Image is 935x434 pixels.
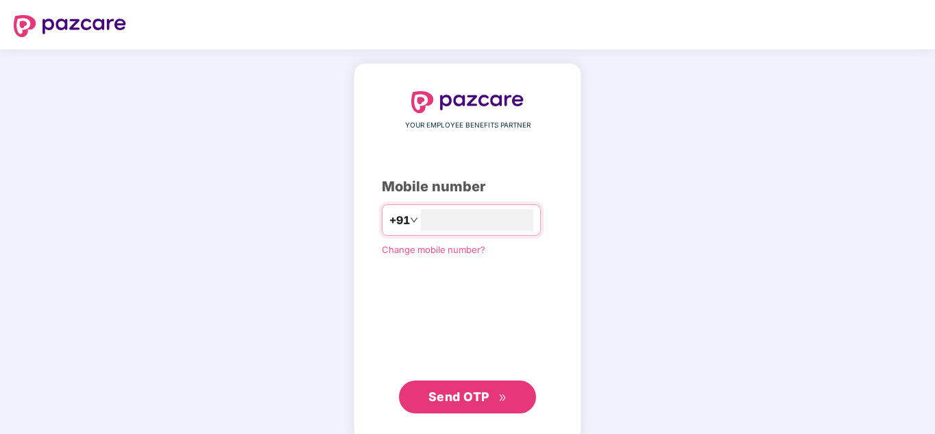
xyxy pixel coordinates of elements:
span: Send OTP [428,389,489,404]
img: logo [14,15,126,37]
span: down [410,216,418,224]
a: Change mobile number? [382,244,485,255]
span: YOUR EMPLOYEE BENEFITS PARTNER [405,120,531,131]
img: logo [411,91,524,113]
button: Send OTPdouble-right [399,381,536,413]
span: +91 [389,212,410,229]
span: double-right [498,394,507,402]
div: Mobile number [382,176,553,197]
